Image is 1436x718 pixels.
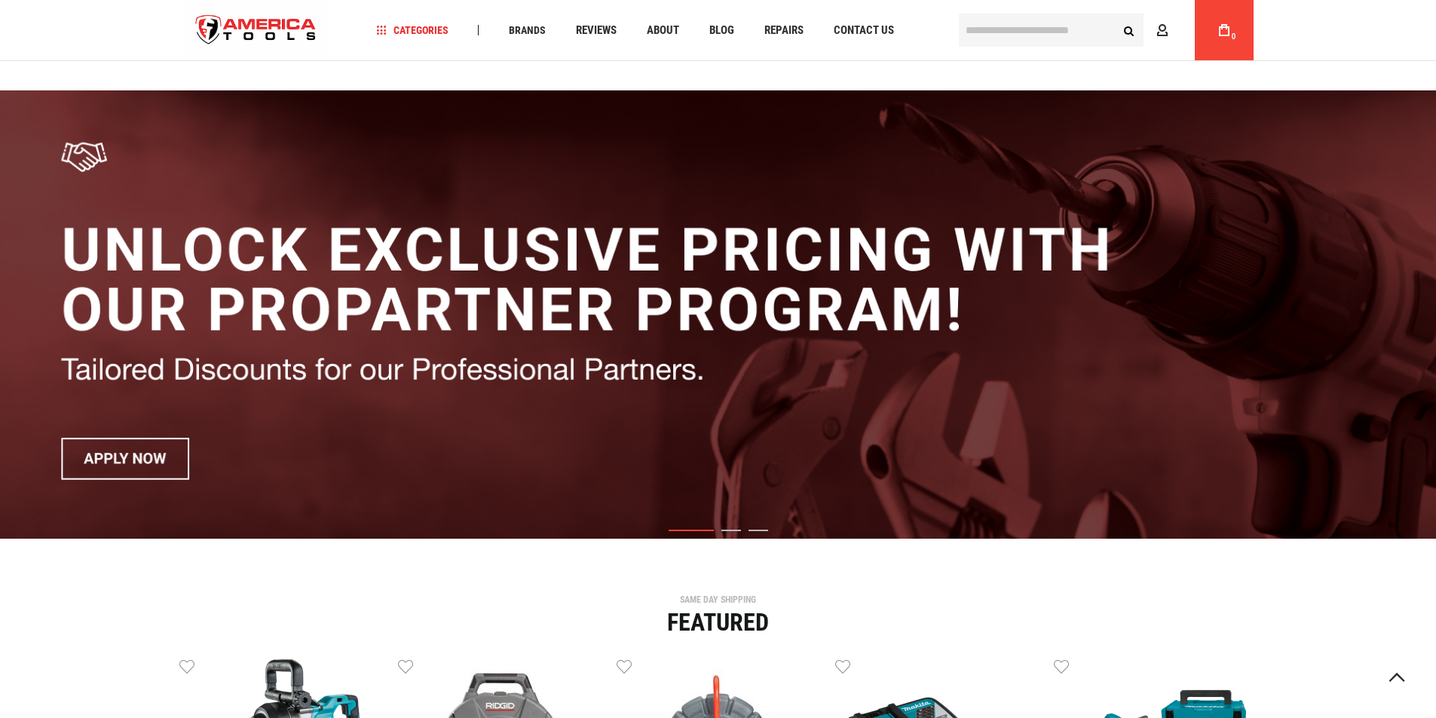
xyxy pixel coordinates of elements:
a: Repairs [758,20,810,41]
a: About [640,20,686,41]
span: Reviews [576,25,617,36]
a: Blog [703,20,741,41]
div: Featured [179,610,1257,634]
span: Repairs [764,25,804,36]
span: 0 [1232,32,1236,41]
a: Reviews [569,20,623,41]
a: store logo [183,2,329,59]
img: America Tools [183,2,329,59]
a: Brands [502,20,553,41]
div: SAME DAY SHIPPING [179,595,1257,604]
span: Categories [376,25,449,35]
button: Search [1115,16,1144,44]
span: About [647,25,679,36]
a: Categories [369,20,455,41]
span: Blog [709,25,734,36]
a: Contact Us [827,20,901,41]
span: Brands [509,25,546,35]
span: Contact Us [834,25,894,36]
